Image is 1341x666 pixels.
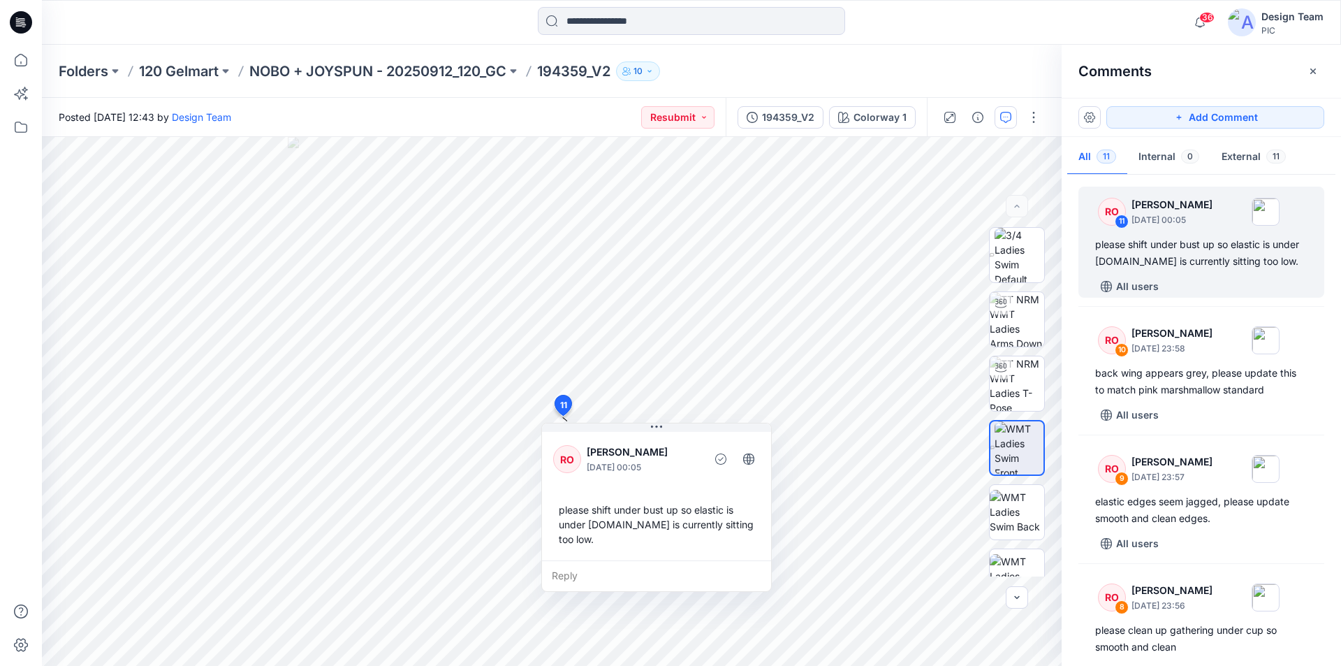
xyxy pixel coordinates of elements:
div: 11 [1115,215,1129,229]
h2: Comments [1078,63,1152,80]
div: RO [553,445,581,473]
div: 194359_V2 [762,110,814,125]
button: External [1210,140,1297,175]
button: Internal [1127,140,1210,175]
div: Reply [542,560,771,591]
span: 0 [1181,150,1199,164]
p: All users [1116,535,1159,552]
span: 11 [1266,150,1286,164]
img: avatar [1228,8,1256,36]
span: Posted [DATE] 12:43 by [59,110,231,124]
div: RO [1098,584,1126,611]
a: 120 Gelmart [139,61,219,81]
p: [DATE] 23:56 [1131,599,1212,613]
p: [PERSON_NAME] [1131,325,1212,342]
div: Design Team [1261,8,1324,25]
div: please clean up gathering under cup so smooth and clean [1095,622,1307,656]
div: 10 [1115,343,1129,357]
p: [PERSON_NAME] [1131,582,1212,599]
button: Details [967,106,989,129]
button: All users [1095,533,1164,555]
a: NOBO + JOYSPUN - 20250912_120_GC [249,61,506,81]
div: elastic edges seem jagged, please update smooth and clean edges. [1095,493,1307,527]
div: 8 [1115,600,1129,614]
img: 3/4 Ladies Swim Default [995,228,1045,282]
span: 11 [560,399,567,412]
p: [PERSON_NAME] [1131,454,1212,470]
button: All users [1095,275,1164,298]
div: RO [1098,326,1126,354]
div: PIC [1261,25,1324,36]
span: 11 [1097,150,1116,164]
div: RO [1098,198,1126,226]
p: [DATE] 00:05 [587,461,701,475]
button: All users [1095,404,1164,426]
img: TT NRM WMT Ladies Arms Down [990,292,1044,347]
div: 9 [1115,472,1129,486]
div: Colorway 1 [853,110,907,125]
img: WMT Ladies Swim Front [995,421,1043,475]
p: [DATE] 00:05 [1131,213,1212,227]
div: back wing appears grey, please update this to match pink marshmallow standard [1095,365,1307,398]
p: [PERSON_NAME] [1131,196,1212,213]
img: WMT Ladies Swim Back [990,490,1044,534]
button: 10 [616,61,660,81]
p: 10 [633,64,643,79]
button: All [1067,140,1127,175]
p: All users [1116,278,1159,295]
button: Add Comment [1106,106,1324,129]
img: WMT Ladies Swim Left [990,554,1044,598]
button: Colorway 1 [829,106,916,129]
p: [PERSON_NAME] [587,444,701,461]
a: Design Team [172,111,231,123]
div: RO [1098,455,1126,483]
p: [DATE] 23:58 [1131,342,1212,356]
div: please shift under bust up so elastic is under [DOMAIN_NAME] is currently sitting too low. [553,497,760,552]
button: 194359_V2 [738,106,823,129]
p: All users [1116,407,1159,424]
div: please shift under bust up so elastic is under [DOMAIN_NAME] is currently sitting too low. [1095,236,1307,270]
p: [DATE] 23:57 [1131,470,1212,484]
a: Folders [59,61,108,81]
span: 36 [1199,12,1215,23]
p: 194359_V2 [537,61,610,81]
img: TT NRM WMT Ladies T-Pose [990,356,1044,411]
